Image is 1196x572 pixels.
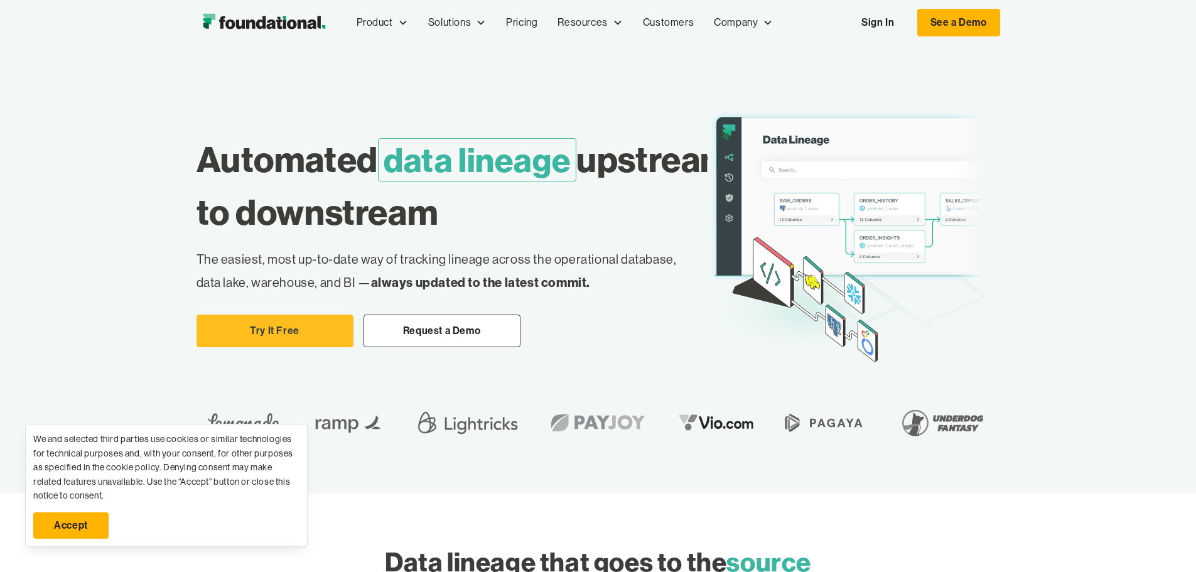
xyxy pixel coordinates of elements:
[917,9,1000,36] a: See a Demo
[197,249,687,294] p: The easiest, most up-to-date way of tracking lineage across the operational database, data lake, ...
[197,315,353,347] a: Try It Free
[418,2,496,43] div: Solutions
[541,402,655,443] img: Payjoy logo
[496,2,547,43] a: Pricing
[197,10,331,35] a: home
[558,14,607,31] div: Resources
[364,315,520,347] a: Request a Demo
[633,2,704,43] a: Customers
[704,2,783,43] div: Company
[849,9,907,36] a: Sign In
[371,274,591,290] strong: always updated to the latest commit.
[428,14,471,31] div: Solutions
[33,432,299,502] div: We and selected third parties use cookies or similar technologies for technical purposes and, wit...
[671,402,763,443] img: vio logo
[378,138,576,181] span: data lineage
[347,2,418,43] div: Product
[892,402,993,443] img: Underdog Fantasy Logo
[197,133,731,239] h1: Automated upstream to downstream
[413,402,522,443] img: Lightricks Logo
[197,402,289,443] img: Lemonade Logo
[33,512,109,539] a: Accept
[547,2,632,43] div: Resources
[197,10,331,35] img: Foundational Logo
[714,14,758,31] div: Company
[306,402,392,443] img: Ramp Logo
[778,402,870,443] img: Pagaya Logo
[357,14,393,31] div: Product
